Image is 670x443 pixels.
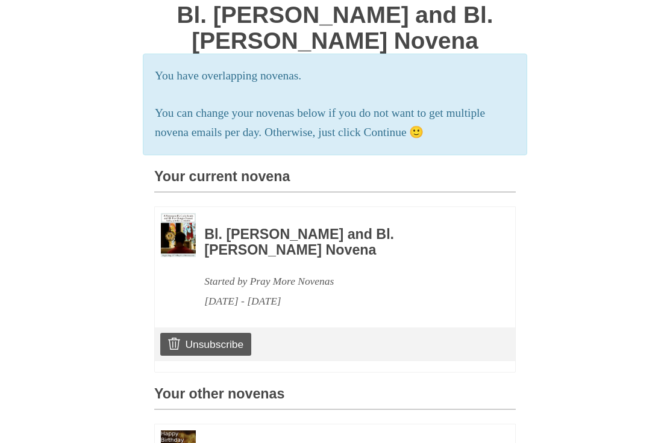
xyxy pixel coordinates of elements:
h1: Bl. [PERSON_NAME] and Bl. [PERSON_NAME] Novena [154,2,516,54]
p: You can change your novenas below if you do not want to get multiple novena emails per day. Other... [155,104,515,143]
h3: Your other novenas [154,386,516,410]
h3: Your current novena [154,169,516,193]
div: Started by Pray More Novenas [204,271,483,291]
img: Novena image [161,213,196,257]
a: Unsubscribe [160,333,251,356]
div: [DATE] - [DATE] [204,291,483,311]
p: You have overlapping novenas. [155,66,515,86]
h3: Bl. [PERSON_NAME] and Bl. [PERSON_NAME] Novena [204,227,483,258]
